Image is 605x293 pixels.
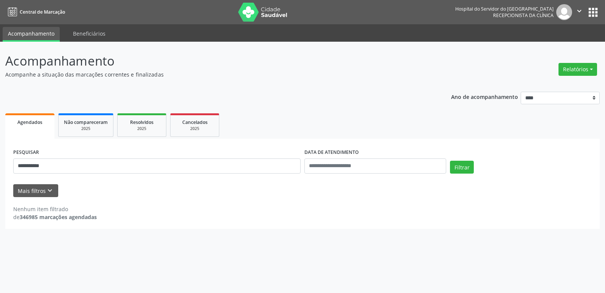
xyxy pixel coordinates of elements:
button: Mais filtroskeyboard_arrow_down [13,184,58,197]
button: apps [586,6,600,19]
i: keyboard_arrow_down [46,186,54,195]
span: Recepcionista da clínica [493,12,554,19]
div: 2025 [123,126,161,132]
span: Não compareceram [64,119,108,125]
span: Resolvidos [130,119,154,125]
span: Agendados [17,119,42,125]
p: Ano de acompanhamento [451,92,518,101]
div: Nenhum item filtrado [13,205,97,213]
strong: 346985 marcações agendadas [20,213,97,221]
span: Cancelados [182,119,208,125]
button: Relatórios [558,63,597,76]
button: Filtrar [450,161,474,174]
div: 2025 [64,126,108,132]
a: Acompanhamento [3,27,60,42]
a: Central de Marcação [5,6,65,18]
img: img [556,4,572,20]
label: DATA DE ATENDIMENTO [304,147,359,158]
p: Acompanhamento [5,52,421,71]
label: PESQUISAR [13,147,39,158]
p: Acompanhe a situação das marcações correntes e finalizadas [5,71,421,78]
button:  [572,4,586,20]
i:  [575,7,583,15]
div: 2025 [176,126,214,132]
div: Hospital do Servidor do [GEOGRAPHIC_DATA] [455,6,554,12]
div: de [13,213,97,221]
a: Beneficiários [68,27,111,40]
span: Central de Marcação [20,9,65,15]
